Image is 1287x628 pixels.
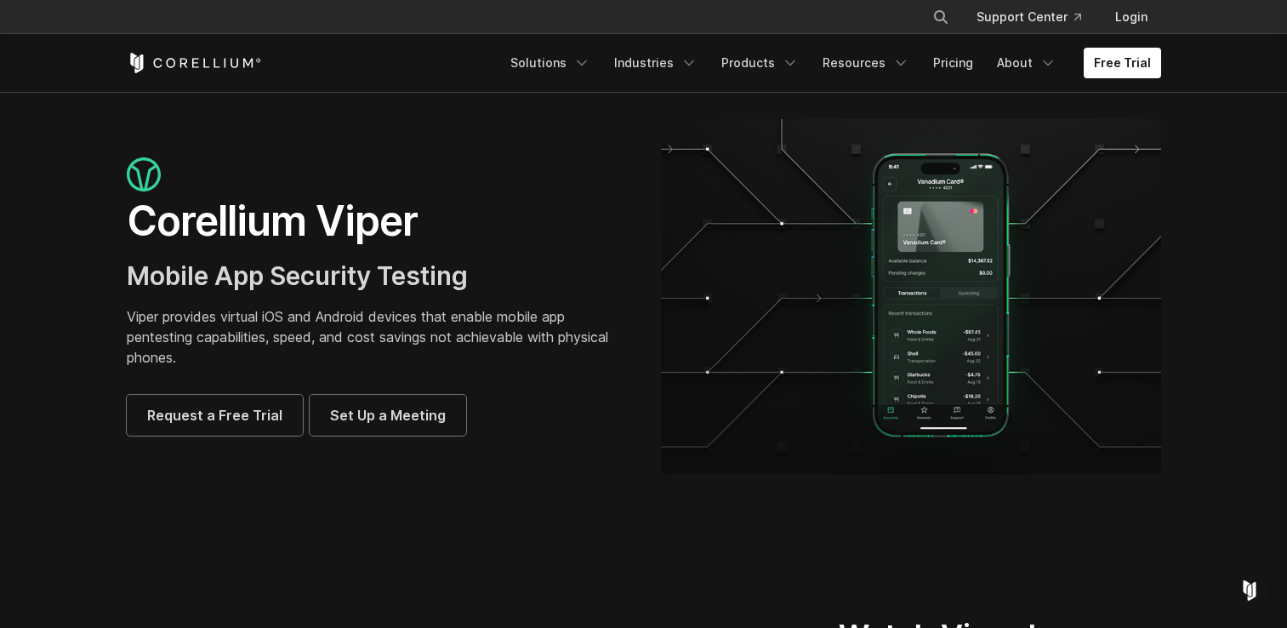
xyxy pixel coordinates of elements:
[330,405,446,425] span: Set Up a Meeting
[604,48,708,78] a: Industries
[127,395,303,436] a: Request a Free Trial
[1084,48,1161,78] a: Free Trial
[1229,570,1270,611] div: Open Intercom Messenger
[1102,2,1161,32] a: Login
[912,2,1161,32] div: Navigation Menu
[127,306,627,368] p: Viper provides virtual iOS and Android devices that enable mobile app pentesting capabilities, sp...
[987,48,1067,78] a: About
[661,119,1161,474] img: viper_hero
[925,2,956,32] button: Search
[923,48,983,78] a: Pricing
[147,405,282,425] span: Request a Free Trial
[127,196,627,247] h1: Corellium Viper
[963,2,1095,32] a: Support Center
[500,48,601,78] a: Solutions
[711,48,809,78] a: Products
[127,260,468,291] span: Mobile App Security Testing
[127,53,262,73] a: Corellium Home
[500,48,1161,78] div: Navigation Menu
[812,48,920,78] a: Resources
[127,157,161,192] img: viper_icon_large
[310,395,466,436] a: Set Up a Meeting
